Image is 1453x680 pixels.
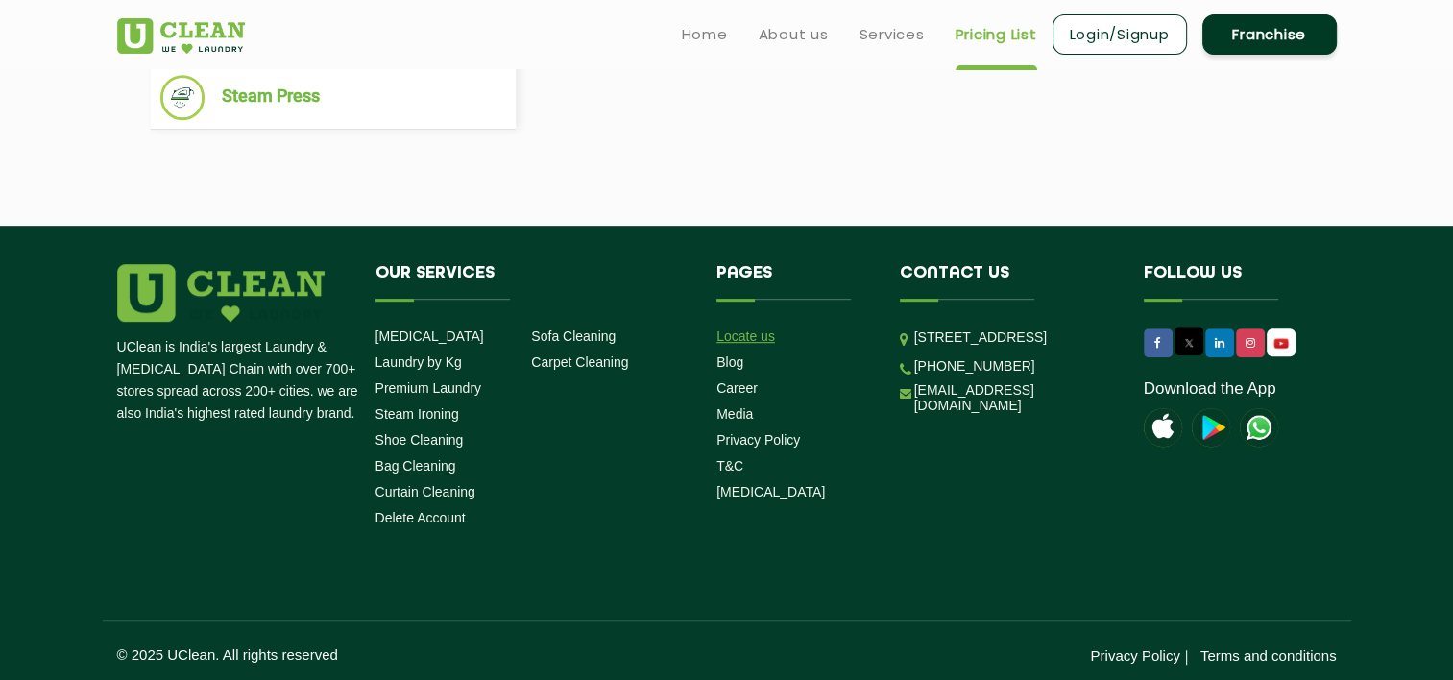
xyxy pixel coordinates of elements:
a: Franchise [1202,14,1337,55]
a: Steam Ironing [375,406,459,422]
img: apple-icon.png [1144,408,1182,447]
a: Services [860,23,925,46]
a: Pricing List [956,23,1037,46]
h4: Contact us [900,264,1115,301]
p: © 2025 UClean. All rights reserved [117,646,727,663]
a: Privacy Policy [716,432,800,448]
a: Privacy Policy [1090,647,1179,664]
a: Carpet Cleaning [531,354,628,370]
a: Shoe Cleaning [375,432,464,448]
a: Laundry by Kg [375,354,462,370]
li: Steam Press [160,75,506,120]
h4: Our Services [375,264,689,301]
a: T&C [716,458,743,474]
a: Bag Cleaning [375,458,456,474]
h4: Follow us [1144,264,1313,301]
a: Sofa Cleaning [531,328,616,344]
img: UClean Laundry and Dry Cleaning [1269,333,1294,353]
a: Media [716,406,753,422]
a: [EMAIL_ADDRESS][DOMAIN_NAME] [914,382,1115,413]
p: [STREET_ADDRESS] [914,327,1115,349]
a: Home [682,23,728,46]
a: Locate us [716,328,775,344]
a: [PHONE_NUMBER] [914,358,1035,374]
img: UClean Laundry and Dry Cleaning [117,18,245,54]
a: Login/Signup [1053,14,1187,55]
a: Career [716,380,758,396]
a: About us [759,23,829,46]
a: Download the App [1144,379,1276,399]
img: logo.png [117,264,325,322]
img: playstoreicon.png [1192,408,1230,447]
p: UClean is India's largest Laundry & [MEDICAL_DATA] Chain with over 700+ stores spread across 200+... [117,336,361,425]
a: Terms and conditions [1200,647,1337,664]
img: UClean Laundry and Dry Cleaning [1240,408,1278,447]
a: Delete Account [375,510,466,525]
img: Steam Press [160,75,206,120]
a: Curtain Cleaning [375,484,475,499]
h4: Pages [716,264,871,301]
a: [MEDICAL_DATA] [375,328,484,344]
a: [MEDICAL_DATA] [716,484,825,499]
a: Premium Laundry [375,380,482,396]
a: Blog [716,354,743,370]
